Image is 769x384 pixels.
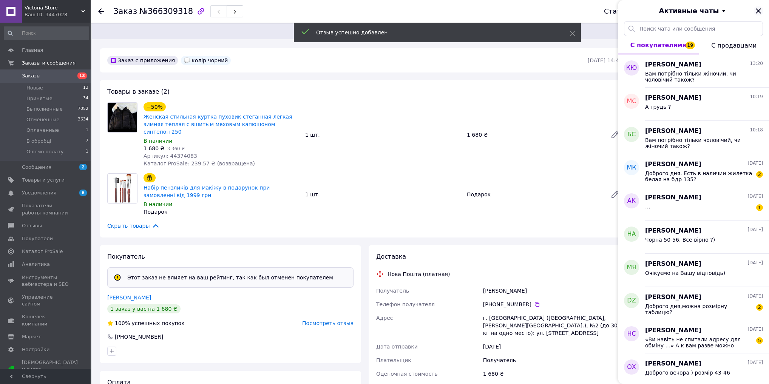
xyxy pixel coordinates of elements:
span: Оценочная стоимость [376,371,438,377]
span: Товары в заказе (2) [107,88,170,95]
div: г. [GEOGRAPHIC_DATA] ([GEOGRAPHIC_DATA], [PERSON_NAME][GEOGRAPHIC_DATA].), №2 (до 30 кг на одно м... [482,311,624,340]
span: Посмотреть отзыв [302,320,354,326]
button: С покупателями19 [618,36,699,54]
span: Отзывы [22,222,42,229]
span: Дата отправки [376,344,418,350]
div: 1 заказ у вас на 1 680 ₴ [107,304,181,313]
button: Активные чаты [639,6,748,16]
span: МЯ [627,263,636,272]
span: [DATE] [747,160,763,167]
span: Этот заказ не влияет на ваш рейтинг, так как был отменен покупателем [101,27,760,35]
a: [PERSON_NAME] [107,295,151,301]
span: НС [627,330,636,338]
span: [DATE] [747,293,763,299]
img: :speech_balloon: [184,57,190,63]
span: Вам потрібно тільки жіночий, чи чоловічий також? [645,71,752,83]
div: Отзыв успешно добавлен [316,29,551,36]
div: Нова Пошта (платная) [386,270,452,278]
span: [PERSON_NAME] [645,160,701,169]
span: Новые [26,85,43,91]
span: Вам потрібно тільки чоловічий, чи жіночий також? [645,137,752,149]
span: Отмененные [26,116,59,123]
span: [PERSON_NAME] [645,60,701,69]
time: [DATE] 14:42 [588,57,622,63]
button: НС[PERSON_NAME][DATE]«Ви навіть не спитали адресу для обміну …» А к вам разве можно дозвониться?5 [618,320,769,353]
img: Женская стильная куртка пуховик стеганная легкая зимняя теплая с вшитым меховым капюшоном синтепо... [108,103,137,132]
span: [DEMOGRAPHIC_DATA] и счета [22,359,78,380]
span: Настройки [22,346,49,353]
div: Этот заказ не влияет на ваш рейтинг, так как был отменен покупателем [124,274,336,281]
span: DZ [627,296,636,305]
span: «Ви навіть не спитали адресу для обміну …» А к вам разве можно дозвониться? [645,336,752,349]
div: 1 шт. [302,189,464,200]
button: КЮ[PERSON_NAME]13:20Вам потрібно тільки жіночий, чи чоловічий також? [618,54,769,88]
button: НА[PERSON_NAME][DATE]Чорна 50-56. Все вірно ?) [618,221,769,254]
button: МС[PERSON_NAME]10:19А грудь ? [618,88,769,121]
div: Получатель [482,353,624,367]
input: Поиск чата или сообщения [624,21,763,36]
span: [DATE] [747,260,763,266]
span: Адрес [376,315,393,321]
span: Заказ [113,7,137,16]
a: Набір пензликів для макіжу в подарунок при замовленні від 1999 грн [144,185,270,198]
span: 13 [83,85,88,91]
span: 19 [686,42,695,49]
span: 100% [115,320,130,326]
span: №366309318 [139,7,193,16]
span: Чорна 50-56. Все вірно ?) [645,237,715,243]
span: Покупатели [22,235,53,242]
span: С продавцами [711,42,757,49]
span: Доброго дня,можна розмірну таблицю? [645,303,752,315]
span: 3 360 ₴ [167,146,185,151]
span: 6 [79,190,87,196]
button: МЯ[PERSON_NAME][DATE]Очікуємо на Вашу відповідь) [618,254,769,287]
span: Доброго вечора ) розмір 43-46 [645,370,730,376]
span: Аналитика [22,261,50,268]
span: [PERSON_NAME] [645,260,701,268]
span: БС [627,130,636,139]
button: МК[PERSON_NAME][DATE]Доброго дня. Есть в наличии жилетка белая на бдр 135? [GEOGRAPHIC_DATA].2 [618,154,769,187]
span: Товары и услуги [22,177,65,184]
span: В наличии [144,201,172,207]
span: С покупателями [630,42,687,49]
button: DZ[PERSON_NAME][DATE]Доброго дня,можна розмірну таблицю?2 [618,287,769,320]
span: Показатели работы компании [22,202,70,216]
span: МК [627,163,636,172]
span: НА [627,230,636,239]
div: 1 680 ₴ [482,367,624,381]
div: Подарок [464,189,604,200]
span: Каталог ProSale [22,248,63,255]
span: Управление сайтом [22,294,70,307]
span: Плательщик [376,357,411,363]
span: Принятые [26,95,53,102]
button: АК[PERSON_NAME][DATE]…1 [618,187,769,221]
span: Доставка [376,253,406,260]
span: 1 680 ₴ [144,145,164,151]
span: 2 [756,171,763,178]
span: [DATE] [747,359,763,366]
span: Артикул: 44374083 [144,153,197,159]
div: Вернуться назад [98,8,104,15]
span: 5 [756,337,763,344]
span: Очіємо оплату [26,148,64,155]
span: Инструменты вебмастера и SEO [22,274,70,288]
div: −50% [144,102,166,111]
span: 10:19 [750,94,763,100]
span: 10:18 [750,127,763,133]
span: КЮ [626,64,637,72]
span: Victoria Store [25,5,81,11]
span: [PERSON_NAME] [645,359,701,368]
span: Сообщения [22,164,51,171]
div: [DATE] [482,340,624,353]
span: 3634 [78,116,88,123]
div: 1 680 ₴ [464,130,604,140]
span: Очікуємо на Вашу відповідь) [645,270,725,276]
div: [PHONE_NUMBER] [114,333,164,341]
span: 7052 [78,106,88,113]
span: 34 [83,95,88,102]
span: АК [627,197,636,205]
span: Заказы [22,72,40,79]
img: Набір пензликів для макіжу в подарунок при замовленні від 1999 грн [109,174,136,203]
span: 13 [77,72,87,79]
span: [DATE] [747,193,763,200]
